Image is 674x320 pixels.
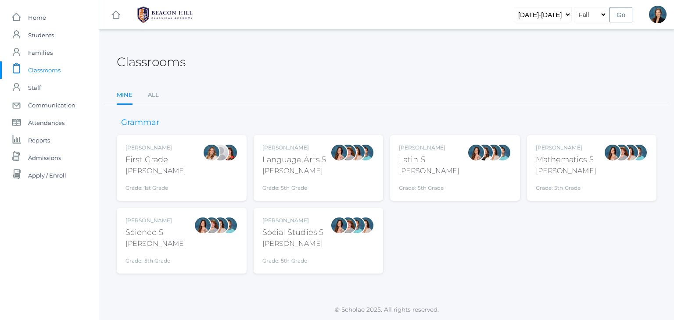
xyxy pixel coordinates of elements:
div: [PERSON_NAME] [125,217,186,224]
div: Mathematics 5 [536,154,596,166]
div: Sarah Bence [339,217,357,234]
div: Cari Burke [348,144,366,161]
div: Language Arts 5 [262,154,326,166]
input: Go [609,7,632,22]
div: [PERSON_NAME] [262,166,326,176]
div: Sarah Bence [339,144,357,161]
span: Classrooms [28,61,61,79]
h2: Classrooms [117,55,186,69]
div: First Grade [125,154,186,166]
span: Attendances [28,114,65,132]
div: Rebecca Salazar [604,144,621,161]
h3: Grammar [117,118,164,127]
div: Sarah Bence [613,144,630,161]
div: [PERSON_NAME] [262,238,324,249]
div: Jaimie Watson [212,144,229,161]
div: Grade: 5th Grade [536,180,596,192]
div: Heather Wallock [220,144,238,161]
div: Grade: 5th Grade [262,180,326,192]
div: Latin 5 [399,154,459,166]
span: Admissions [28,149,61,167]
span: Home [28,9,46,26]
div: [PERSON_NAME] [262,144,326,152]
div: Social Studies 5 [262,227,324,238]
div: Westen Taylor [348,217,366,234]
div: Cari Burke [485,144,502,161]
div: Cari Burke [212,217,229,234]
div: [PERSON_NAME] [125,238,186,249]
span: Staff [28,79,41,96]
div: Westen Taylor [357,144,374,161]
div: [PERSON_NAME] [399,166,459,176]
p: © Scholae 2025. All rights reserved. [99,305,674,314]
div: Westen Taylor [630,144,648,161]
div: Allison Smith [649,6,667,23]
div: Rebecca Salazar [330,144,348,161]
img: BHCALogos-05-308ed15e86a5a0abce9b8dd61676a3503ac9727e845dece92d48e8588c001991.png [132,4,198,26]
div: [PERSON_NAME] [262,217,324,224]
div: Westen Taylor [494,144,511,161]
span: Families [28,44,53,61]
div: [PERSON_NAME] [125,144,186,152]
div: Liv Barber [203,144,220,161]
div: [PERSON_NAME] [399,144,459,152]
span: Reports [28,132,50,149]
span: Apply / Enroll [28,167,66,184]
div: Cari Burke [357,217,374,234]
div: Rebecca Salazar [467,144,485,161]
a: All [148,86,159,104]
div: Grade: 1st Grade [125,180,186,192]
div: [PERSON_NAME] [125,166,186,176]
div: Rebecca Salazar [330,217,348,234]
span: Students [28,26,54,44]
div: Sarah Bence [203,217,220,234]
div: Westen Taylor [220,217,238,234]
div: Teresa Deutsch [476,144,494,161]
div: Rebecca Salazar [194,217,212,234]
div: [PERSON_NAME] [536,144,596,152]
div: Grade: 5th Grade [125,252,186,265]
span: Communication [28,96,75,114]
div: Grade: 5th Grade [262,252,324,265]
a: Mine [117,86,133,105]
div: Grade: 5th Grade [399,180,459,192]
div: [PERSON_NAME] [536,166,596,176]
div: Science 5 [125,227,186,238]
div: Cari Burke [621,144,639,161]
